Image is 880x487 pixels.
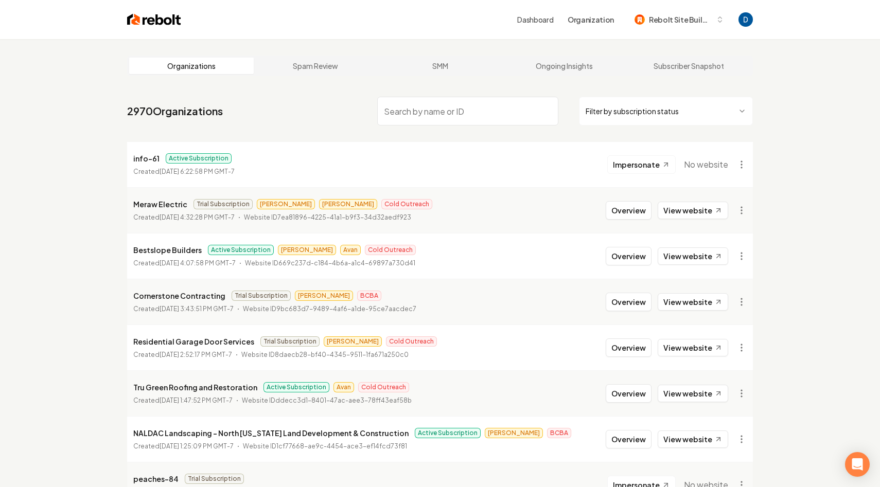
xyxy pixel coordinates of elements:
[133,473,179,485] p: peaches-84
[357,291,381,301] span: BCBA
[502,58,627,74] a: Ongoing Insights
[658,430,728,448] a: View website
[485,428,543,438] span: [PERSON_NAME]
[278,245,336,255] span: [PERSON_NAME]
[243,304,416,314] p: Website ID 9bc683d7-9489-4af6-a1de-95ce7aacdec7
[319,199,377,209] span: [PERSON_NAME]
[606,430,652,448] button: Overview
[606,293,652,311] button: Overview
[127,12,181,27] img: Rebolt Logo
[160,442,234,450] time: [DATE] 1:25:09 PM GMT-7
[127,104,223,118] a: 2970Organizations
[133,212,235,223] p: Created
[606,384,652,403] button: Overview
[658,385,728,402] a: View website
[160,305,234,313] time: [DATE] 3:43:51 PM GMT-7
[160,396,233,404] time: [DATE] 1:47:52 PM GMT-7
[547,428,571,438] span: BCBA
[245,258,415,268] p: Website ID 669c237d-c184-4b6a-a1c4-69897a730d41
[133,167,235,177] p: Created
[386,336,437,347] span: Cold Outreach
[295,291,353,301] span: [PERSON_NAME]
[133,335,254,348] p: Residential Garage Door Services
[684,158,728,171] span: No website
[254,58,378,74] a: Spam Review
[133,427,409,439] p: NALDAC Landscaping - North [US_STATE] Land Development & Construction
[160,259,236,267] time: [DATE] 4:07:58 PM GMT-7
[185,474,244,484] span: Trial Subscription
[377,97,558,125] input: Search by name or ID
[160,351,232,358] time: [DATE] 2:52:17 PM GMT-7
[133,290,225,302] p: Cornerstone Contracting
[193,199,253,209] span: Trial Subscription
[365,245,416,255] span: Cold Outreach
[324,336,382,347] span: [PERSON_NAME]
[244,212,411,223] p: Website ID 7ea81896-4225-41a1-b9f3-34d32aedf923
[517,14,553,25] a: Dashboard
[160,213,235,221] time: [DATE] 4:32:28 PM GMT-7
[606,201,652,220] button: Overview
[738,12,753,27] button: Open user button
[241,350,409,360] p: Website ID 8daecb28-bf40-4345-9511-1fa671a250c0
[133,381,257,393] p: Tru Green Roofing and Restoration
[358,382,409,392] span: Cold Outreach
[738,12,753,27] img: David Rice
[208,245,274,255] span: Active Subscription
[242,395,412,406] p: Website ID ddecc3d1-8401-47ac-aee3-78ff43eaf58b
[606,338,652,357] button: Overview
[378,58,502,74] a: SMM
[232,291,291,301] span: Trial Subscription
[133,350,232,360] p: Created
[129,58,254,74] a: Organizations
[160,168,235,175] time: [DATE] 6:22:58 PM GMT-7
[340,245,361,255] span: Avan
[649,14,712,25] span: Rebolt Site Builder
[635,14,645,25] img: Rebolt Site Builder
[133,198,187,210] p: Meraw Electric
[658,293,728,311] a: View website
[658,339,728,356] a: View website
[133,244,202,256] p: Bestslope Builders
[606,247,652,265] button: Overview
[257,199,315,209] span: [PERSON_NAME]
[658,202,728,219] a: View website
[133,395,233,406] p: Created
[561,10,620,29] button: Organization
[613,159,660,170] span: Impersonate
[133,258,236,268] p: Created
[415,428,481,438] span: Active Subscription
[607,155,676,174] button: Impersonate
[133,304,234,314] p: Created
[260,336,320,347] span: Trial Subscription
[845,452,870,477] div: Open Intercom Messenger
[658,247,728,265] a: View website
[626,58,751,74] a: Subscriber Snapshot
[381,199,432,209] span: Cold Outreach
[166,153,232,164] span: Active Subscription
[133,152,160,165] p: info-61
[133,441,234,452] p: Created
[333,382,354,392] span: Avan
[243,441,407,452] p: Website ID 1cf77668-ae9c-4454-ace3-ef14fcd73f81
[263,382,329,392] span: Active Subscription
